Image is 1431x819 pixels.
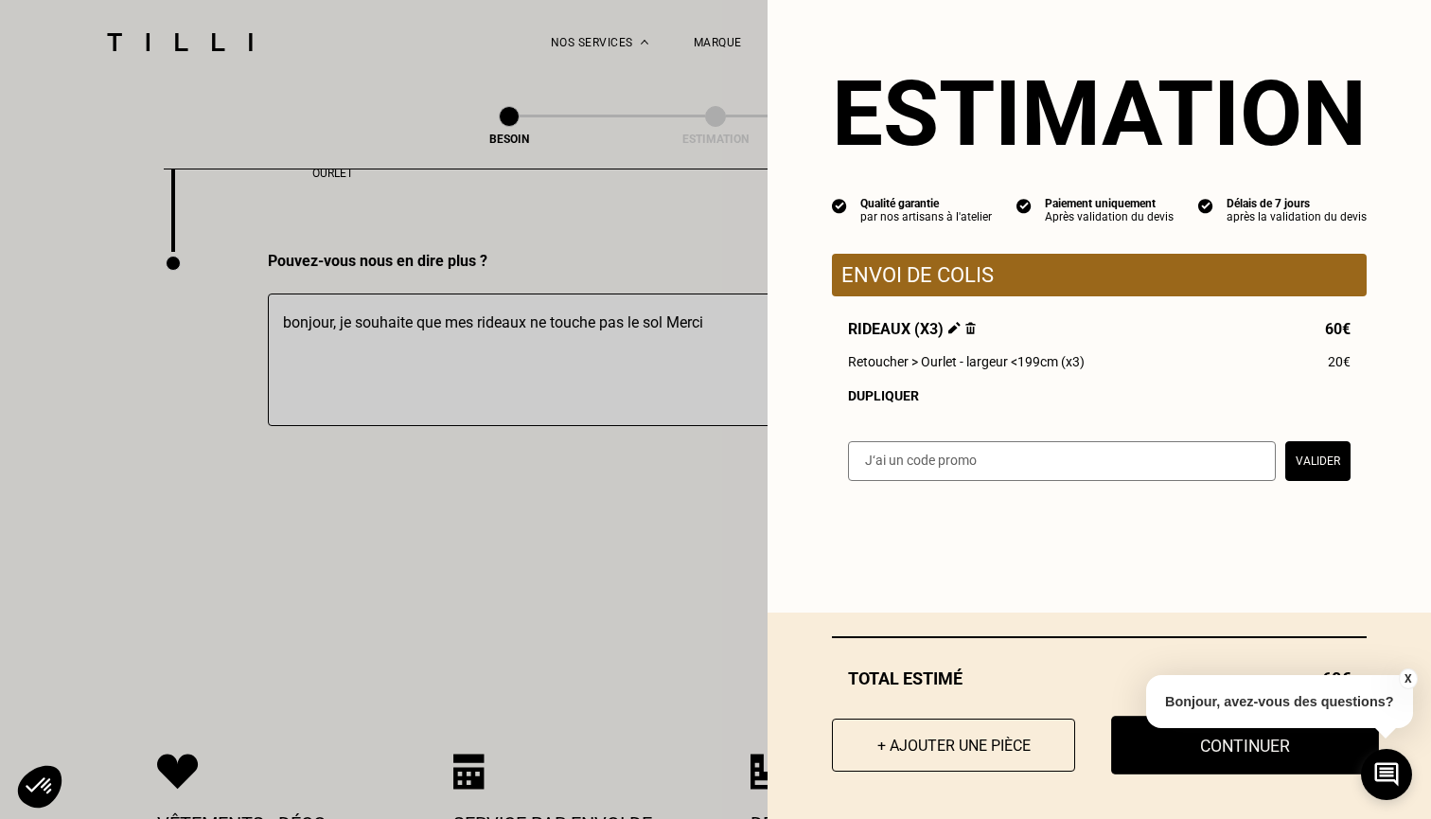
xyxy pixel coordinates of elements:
[832,61,1367,167] section: Estimation
[1328,354,1351,369] span: 20€
[948,322,961,334] img: Éditer
[860,210,992,223] div: par nos artisans à l'atelier
[848,388,1351,403] div: Dupliquer
[841,263,1357,287] p: Envoi de colis
[832,719,1075,772] button: + Ajouter une pièce
[832,197,847,214] img: icon list info
[860,197,992,210] div: Qualité garantie
[1227,197,1367,210] div: Délais de 7 jours
[1398,668,1417,689] button: X
[1285,441,1351,481] button: Valider
[1227,210,1367,223] div: après la validation du devis
[848,354,1085,369] span: Retoucher > Ourlet - largeur <199cm (x3)
[1045,197,1174,210] div: Paiement uniquement
[1198,197,1213,214] img: icon list info
[1111,716,1379,774] button: Continuer
[1016,197,1032,214] img: icon list info
[848,320,976,338] span: Rideaux (x3)
[832,668,1367,688] div: Total estimé
[965,322,976,334] img: Supprimer
[1045,210,1174,223] div: Après validation du devis
[1146,675,1413,728] p: Bonjour, avez-vous des questions?
[1325,320,1351,338] span: 60€
[848,441,1276,481] input: J‘ai un code promo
